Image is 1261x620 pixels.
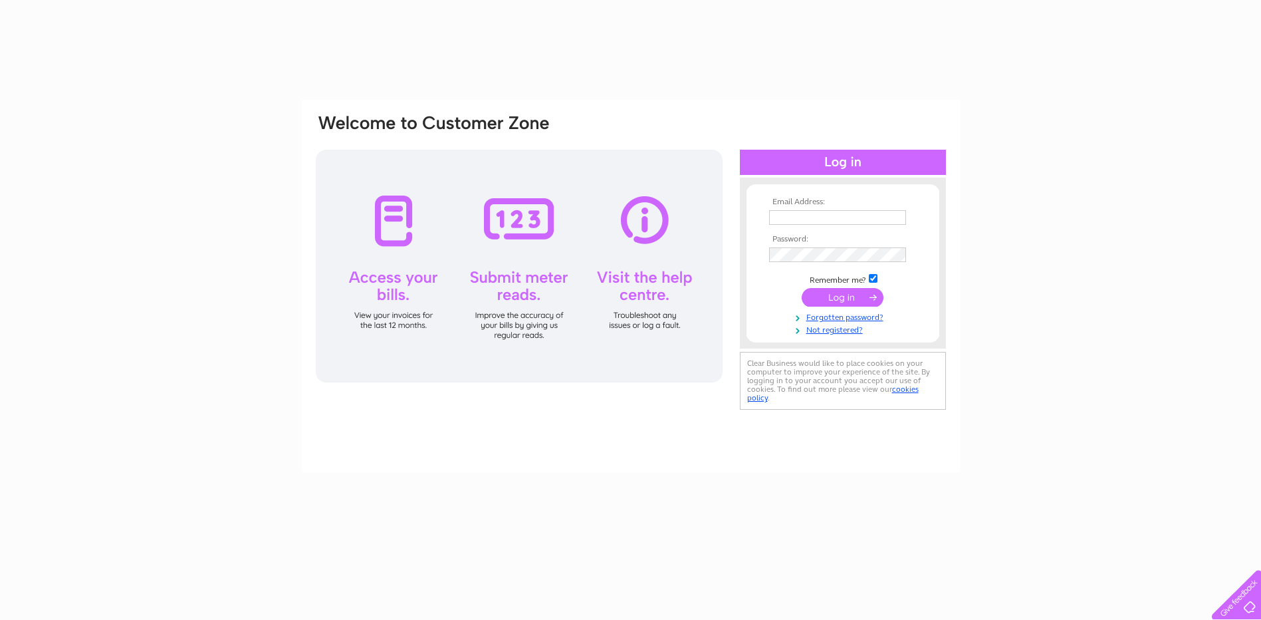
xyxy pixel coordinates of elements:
[766,235,920,244] th: Password:
[769,323,920,335] a: Not registered?
[747,385,919,402] a: cookies policy
[766,272,920,285] td: Remember me?
[740,352,946,410] div: Clear Business would like to place cookies on your computer to improve your experience of the sit...
[802,288,883,307] input: Submit
[766,198,920,207] th: Email Address:
[769,310,920,323] a: Forgotten password?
